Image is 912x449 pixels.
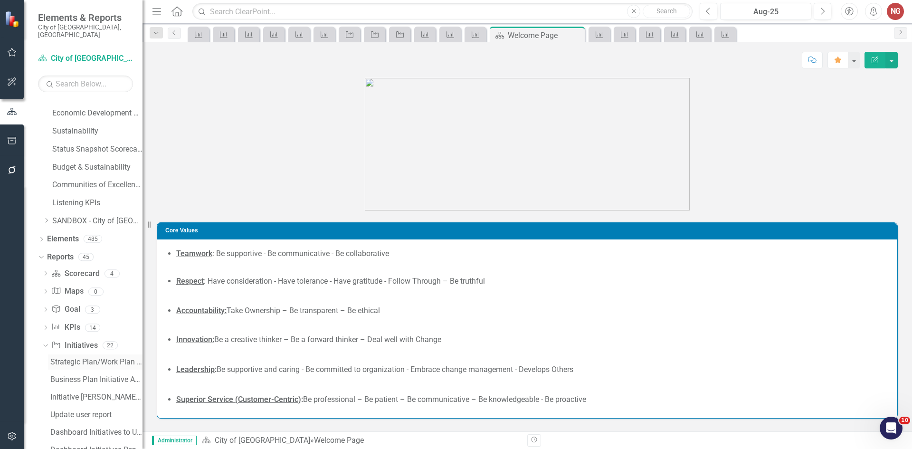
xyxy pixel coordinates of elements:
[52,216,142,227] a: SANDBOX - City of [GEOGRAPHIC_DATA]
[52,180,142,191] a: Communities of Excellence
[38,12,133,23] span: Elements & Reports
[643,5,690,18] button: Search
[152,436,197,445] span: Administrator
[52,162,142,173] a: Budget & Sustainability
[51,304,80,315] a: Goal
[51,286,83,297] a: Maps
[51,340,97,351] a: Initiatives
[48,372,142,387] a: Business Plan Initiative Analysis Report
[85,324,100,332] div: 14
[50,375,142,384] div: Business Plan Initiative Analysis Report
[50,358,142,366] div: Strategic Plan/Work Plan Initiative Analysis Report
[176,395,301,404] u: Superior Service (Customer-Centric)
[48,425,142,440] a: Dashboard Initiatives to Update
[176,248,888,259] li: : Be supportive - Be communicative - Be collaborative
[899,417,910,424] span: 10
[48,390,142,405] a: Initiative [PERSON_NAME] Chart
[880,417,902,439] iframe: Intercom live chat
[104,269,120,277] div: 4
[314,436,364,445] div: Welcome Page
[192,3,693,20] input: Search ClearPoint...
[50,428,142,437] div: Dashboard Initiatives to Update
[52,126,142,137] a: Sustainability
[720,3,811,20] button: Aug-25
[176,394,888,405] li: Be professional – Be patient – Be communicative – Be knowledgeable - Be proactive
[176,334,888,345] li: Be a creative thinker – Be a forward thinker – Deal well with Change
[365,78,690,210] img: 636613840959600000.png
[887,3,904,20] button: NG
[215,365,217,374] strong: :
[176,276,888,287] li: : Have consideration - Have tolerance - Have gratitude - Follow Through – Be truthful
[5,10,21,27] img: ClearPoint Strategy
[215,436,310,445] a: City of [GEOGRAPHIC_DATA]
[38,53,133,64] a: City of [GEOGRAPHIC_DATA]
[51,322,80,333] a: KPIs
[176,306,888,316] li: Take Ownership – Be transparent – Be ethical
[51,268,99,279] a: Scorecard
[301,395,303,404] strong: :
[52,108,142,119] a: Economic Development Office
[38,23,133,39] small: City of [GEOGRAPHIC_DATA], [GEOGRAPHIC_DATA]
[50,411,142,419] div: Update user report
[84,235,102,243] div: 485
[88,287,104,296] div: 0
[165,228,893,234] h3: Core Values
[201,435,520,446] div: »
[176,335,214,344] strong: Innovation:
[723,6,808,18] div: Aug-25
[52,198,142,209] a: Listening KPIs
[52,144,142,155] a: Status Snapshot Scorecard
[47,234,79,245] a: Elements
[85,306,100,314] div: 3
[176,306,227,315] strong: Accountability:
[508,29,582,41] div: Welcome Page
[50,393,142,401] div: Initiative [PERSON_NAME] Chart
[78,253,94,261] div: 45
[38,76,133,92] input: Search Below...
[47,252,74,263] a: Reports
[176,364,888,375] li: Be supportive and caring - Be committed to organization - Embrace change management - Develops Ot...
[103,342,118,350] div: 22
[48,407,142,422] a: Update user report
[656,7,677,15] span: Search
[176,277,204,286] strong: Respect
[48,354,142,370] a: Strategic Plan/Work Plan Initiative Analysis Report
[176,249,212,258] u: Teamwork
[176,365,215,374] u: Leadership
